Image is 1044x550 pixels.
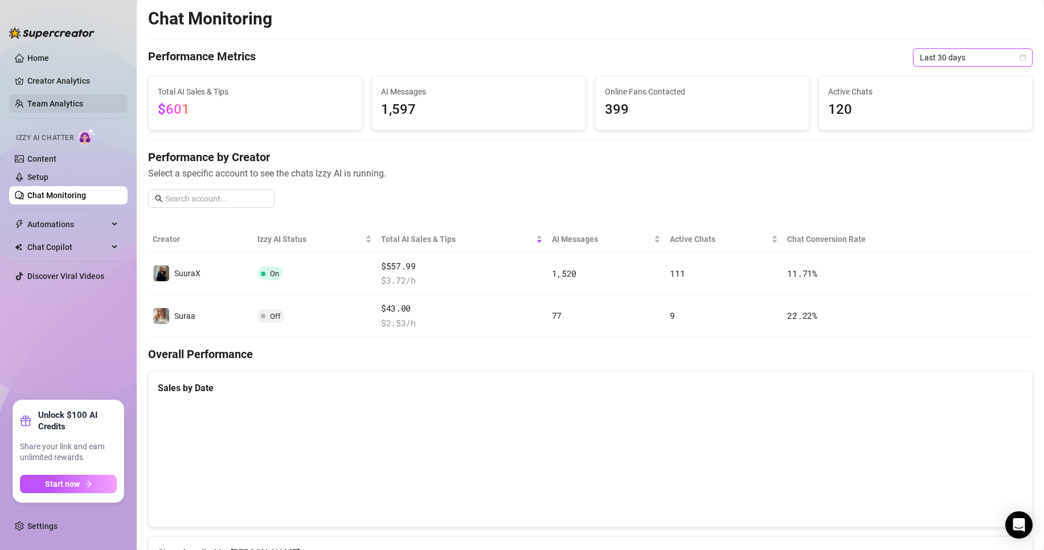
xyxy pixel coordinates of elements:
[27,54,49,63] a: Home
[148,48,256,67] h4: Performance Metrics
[605,99,800,121] span: 399
[787,310,817,321] span: 22.22 %
[174,311,195,321] span: Suraa
[670,268,685,279] span: 111
[158,101,190,117] span: $601
[1020,54,1026,61] span: calendar
[381,317,543,330] span: $ 2.53 /h
[9,27,95,39] img: logo-BBDzfeDw.svg
[78,128,96,145] img: AI Chatter
[253,226,376,253] th: Izzy AI Status
[257,233,363,245] span: Izzy AI Status
[665,226,783,253] th: Active Chats
[270,269,279,278] span: On
[20,475,117,493] button: Start nowarrow-right
[27,272,104,281] a: Discover Viral Videos
[828,99,1023,121] span: 120
[670,310,675,321] span: 9
[174,269,200,278] span: SuuraX
[552,233,652,245] span: AI Messages
[381,274,543,288] span: $ 3.72 /h
[148,149,1033,165] h4: Performance by Creator
[16,133,73,143] span: Izzy AI Chatter
[27,522,58,531] a: Settings
[552,310,562,321] span: 77
[552,268,577,279] span: 1,520
[27,173,48,182] a: Setup
[38,409,117,432] strong: Unlock $100 AI Credits
[27,72,118,90] a: Creator Analytics
[148,226,253,253] th: Creator
[270,312,281,321] span: Off
[158,381,1023,395] div: Sales by Date
[27,99,83,108] a: Team Analytics
[155,195,163,203] span: search
[148,8,272,30] h2: Chat Monitoring
[15,220,24,229] span: thunderbolt
[605,85,800,98] span: Online Fans Contacted
[381,85,576,98] span: AI Messages
[381,233,534,245] span: Total AI Sales & Tips
[783,226,944,253] th: Chat Conversion Rate
[920,49,1026,66] span: Last 30 days
[828,85,1023,98] span: Active Chats
[148,166,1033,180] span: Select a specific account to see the chats Izzy AI is running.
[27,154,56,163] a: Content
[153,265,169,281] img: SuuraX
[20,415,31,426] span: gift
[45,479,80,489] span: Start now
[787,268,817,279] span: 11.71 %
[27,215,108,233] span: Automations
[670,233,769,245] span: Active Chats
[547,226,666,253] th: AI Messages
[153,308,169,324] img: Suraa
[381,260,543,273] span: $557.99
[165,192,268,205] input: Search account...
[381,302,543,315] span: $43.00
[1005,511,1033,539] div: Open Intercom Messenger
[15,243,22,251] img: Chat Copilot
[27,238,108,256] span: Chat Copilot
[381,99,576,121] span: 1,597
[376,226,547,253] th: Total AI Sales & Tips
[20,441,117,463] span: Share your link and earn unlimited rewards
[148,346,1033,362] h4: Overall Performance
[84,480,92,488] span: arrow-right
[158,85,353,98] span: Total AI Sales & Tips
[27,191,86,200] a: Chat Monitoring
